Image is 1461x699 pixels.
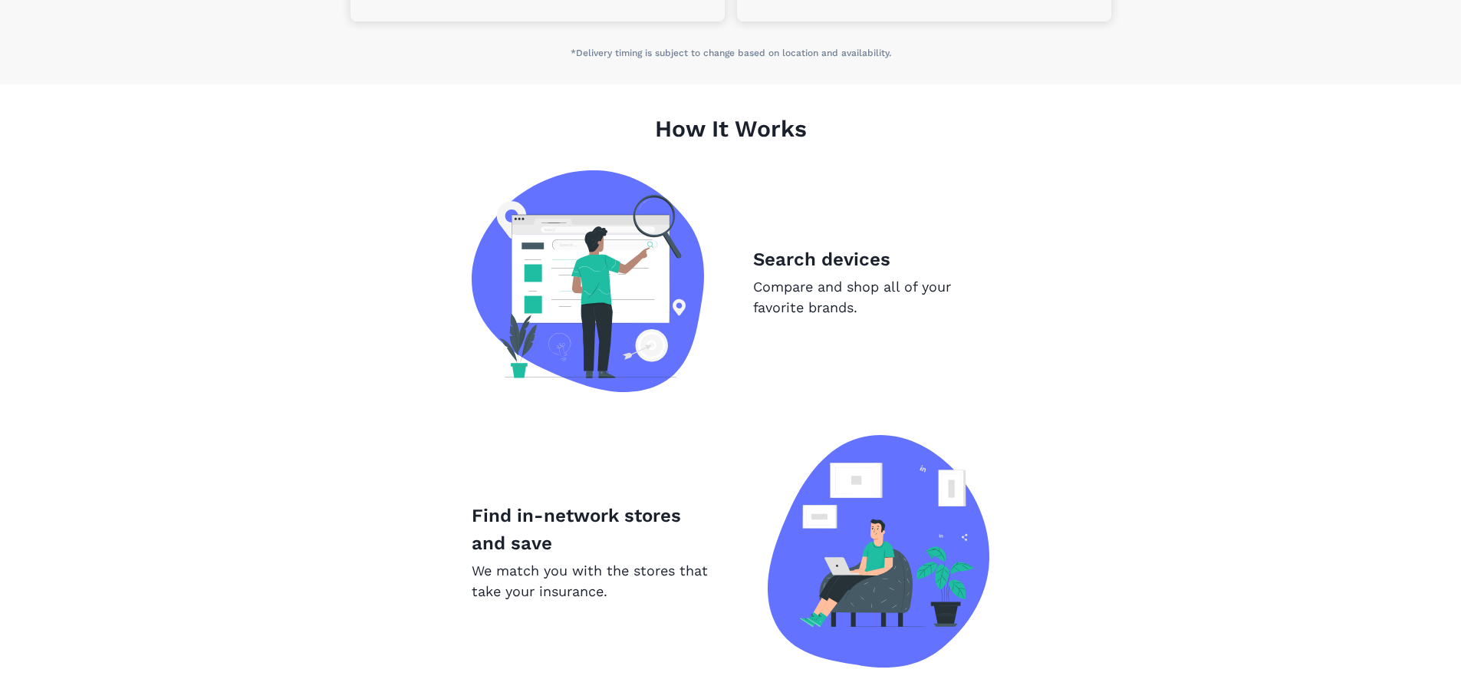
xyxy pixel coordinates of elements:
[753,276,989,318] p: Compare and shop all of your favorite brands.
[472,170,704,392] img: Search devices image
[768,435,989,668] img: Find in-network stores and save image
[472,560,719,602] p: We match you with the stores that take your insurance.
[472,502,719,557] p: Find in-network stores and save
[753,246,989,273] p: Search devices
[350,115,1111,170] h1: How It Works
[350,46,1111,60] p: *Delivery timing is subject to change based on location and availability.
